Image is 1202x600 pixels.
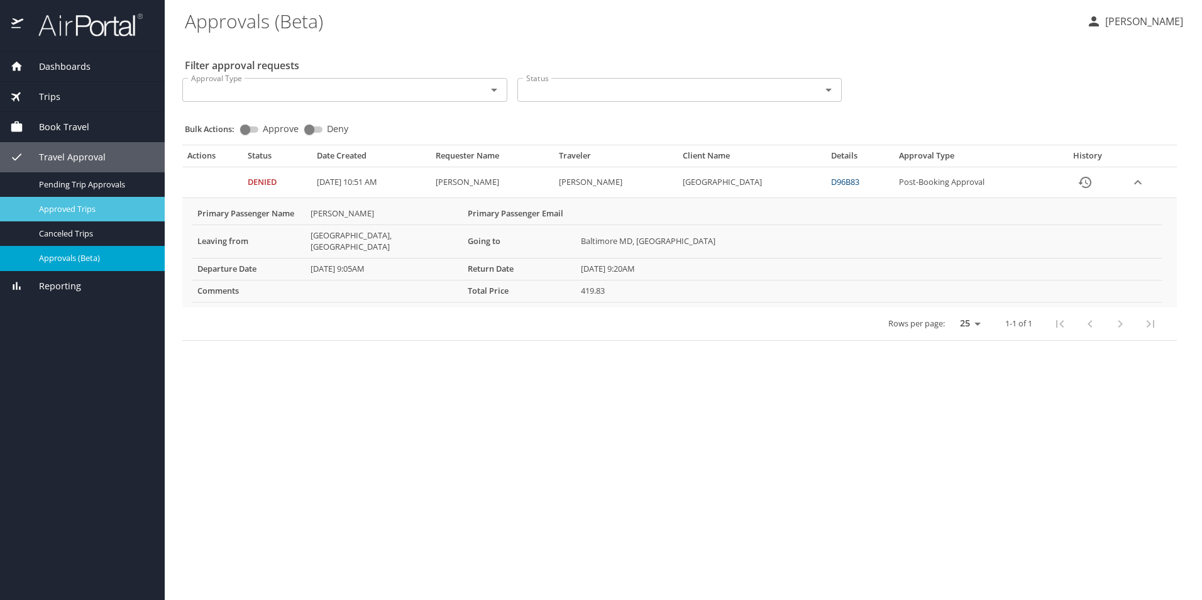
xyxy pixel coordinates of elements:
th: Total Price [463,280,576,302]
h1: Approvals (Beta) [185,1,1076,40]
td: [GEOGRAPHIC_DATA] [678,167,826,198]
a: D96B83 [831,176,859,187]
span: Trips [23,90,60,104]
th: Return Date [463,258,576,280]
th: Date Created [312,150,431,167]
span: Reporting [23,279,81,293]
span: Approved Trips [39,203,150,215]
td: [GEOGRAPHIC_DATA], [GEOGRAPHIC_DATA] [306,225,463,258]
img: icon-airportal.png [11,13,25,37]
button: expand row [1128,173,1147,192]
th: Details [826,150,895,167]
td: Post-Booking Approval [894,167,1052,198]
th: Departure Date [192,258,306,280]
td: Baltimore MD, [GEOGRAPHIC_DATA] [576,225,1162,258]
th: Leaving from [192,225,306,258]
p: [PERSON_NAME] [1101,14,1183,29]
span: Dashboards [23,60,91,74]
table: More info for approvals [192,203,1162,303]
td: [DATE] 10:51 AM [312,167,431,198]
th: Primary Passenger Name [192,203,306,225]
th: Comments [192,280,306,302]
select: rows per page [950,314,985,333]
button: Open [485,81,503,99]
button: [PERSON_NAME] [1081,10,1188,33]
span: Approvals (Beta) [39,252,150,264]
table: Approval table [182,150,1177,340]
img: airportal-logo.png [25,13,143,37]
th: Status [243,150,312,167]
button: History [1070,167,1100,197]
span: Pending Trip Approvals [39,179,150,191]
th: Going to [463,225,576,258]
span: Deny [327,125,348,133]
td: 419.83 [576,280,1162,302]
td: [PERSON_NAME] [431,167,554,198]
p: Rows per page: [888,319,945,328]
td: [PERSON_NAME] [554,167,678,198]
td: [PERSON_NAME] [306,203,463,225]
th: History [1052,150,1123,167]
p: 1-1 of 1 [1005,319,1032,328]
button: Open [820,81,837,99]
th: Primary Passenger Email [463,203,576,225]
td: Denied [243,167,312,198]
td: [DATE] 9:20AM [576,258,1162,280]
th: Approval Type [894,150,1052,167]
th: Actions [182,150,243,167]
span: Travel Approval [23,150,106,164]
th: Requester Name [431,150,554,167]
p: Bulk Actions: [185,123,245,135]
td: [DATE] 9:05AM [306,258,463,280]
span: Book Travel [23,120,89,134]
span: Canceled Trips [39,228,150,240]
h2: Filter approval requests [185,55,299,75]
th: Client Name [678,150,826,167]
th: Traveler [554,150,678,167]
span: Approve [263,125,299,133]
